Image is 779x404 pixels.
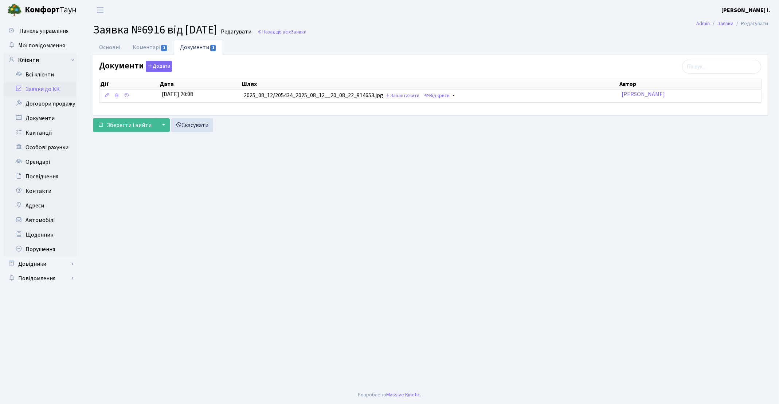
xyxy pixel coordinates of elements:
button: Переключити навігацію [91,4,109,16]
button: Зберегти і вийти [93,118,156,132]
a: Довідники [4,257,77,271]
a: Мої повідомлення [4,38,77,53]
a: Договори продажу [4,96,77,111]
div: Розроблено . [358,391,421,399]
a: Завантажити [383,90,421,102]
button: Документи [146,61,172,72]
span: Таун [25,4,77,16]
a: Клієнти [4,53,77,67]
span: Мої повідомлення [18,41,65,49]
th: Автор [619,79,762,89]
a: Порушення [4,242,77,257]
a: Додати [144,60,172,72]
span: Заявки [291,28,306,35]
a: Відкрити [422,90,451,102]
b: [PERSON_NAME] І. [721,6,770,14]
a: Massive Kinetic [386,391,420,399]
label: Документи [99,61,172,72]
a: Коментарі [126,40,174,55]
th: Дата [159,79,240,89]
a: Особові рахунки [4,140,77,155]
a: Повідомлення [4,271,77,286]
a: Документи [4,111,77,126]
a: Квитанції [4,126,77,140]
img: logo.png [7,3,22,17]
li: Редагувати [733,20,768,28]
a: Документи [174,40,223,55]
th: Шлях [241,79,619,89]
a: Заявки до КК [4,82,77,96]
a: Адреси [4,198,77,213]
b: Комфорт [25,4,60,16]
span: Заявка №6916 від [DATE] [93,21,217,38]
a: Орендарі [4,155,77,169]
a: Щоденник [4,227,77,242]
a: Основні [93,40,126,55]
input: Пошук... [682,60,761,74]
td: 2025_08_12/205434_2025_08_12__20_08_22_914653.jpg [241,90,619,102]
small: Редагувати . [219,28,254,35]
a: Автомобілі [4,213,77,227]
a: Посвідчення [4,169,77,184]
span: [DATE] 20:08 [162,90,193,98]
span: 1 [161,45,167,51]
a: Контакти [4,184,77,198]
a: Скасувати [171,118,213,132]
a: [PERSON_NAME] І. [721,6,770,15]
a: Admin [696,20,710,27]
span: Панель управління [19,27,68,35]
a: [PERSON_NAME] [622,90,665,98]
span: Зберегти і вийти [107,121,152,129]
a: Назад до всіхЗаявки [257,28,306,35]
a: Панель управління [4,24,77,38]
span: 1 [210,45,216,51]
th: Дії [99,79,159,89]
a: Всі клієнти [4,67,77,82]
nav: breadcrumb [685,16,779,31]
span: - [453,92,455,100]
a: Заявки [717,20,733,27]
